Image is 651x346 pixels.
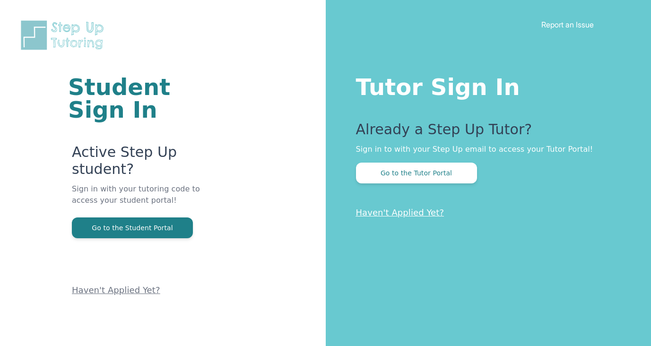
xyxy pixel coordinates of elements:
p: Sign in to with your Step Up email to access your Tutor Portal! [356,144,614,155]
a: Haven't Applied Yet? [356,208,444,217]
img: Step Up Tutoring horizontal logo [19,19,110,52]
a: Go to the Tutor Portal [356,168,477,177]
p: Already a Step Up Tutor? [356,121,614,144]
p: Active Step Up student? [72,144,212,183]
h1: Student Sign In [68,76,212,121]
a: Haven't Applied Yet? [72,285,160,295]
button: Go to the Student Portal [72,217,193,238]
a: Go to the Student Portal [72,223,193,232]
button: Go to the Tutor Portal [356,163,477,183]
h1: Tutor Sign In [356,72,614,98]
a: Report an Issue [541,20,594,29]
p: Sign in with your tutoring code to access your student portal! [72,183,212,217]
